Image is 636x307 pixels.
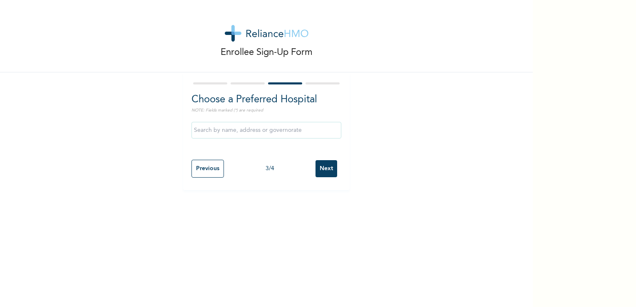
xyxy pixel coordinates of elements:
[191,122,341,139] input: Search by name, address or governorate
[221,46,313,59] p: Enrollee Sign-Up Form
[191,160,224,178] input: Previous
[316,160,337,177] input: Next
[191,92,341,107] h2: Choose a Preferred Hospital
[225,25,308,42] img: logo
[224,164,316,173] div: 3 / 4
[191,107,341,114] p: NOTE: Fields marked (*) are required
